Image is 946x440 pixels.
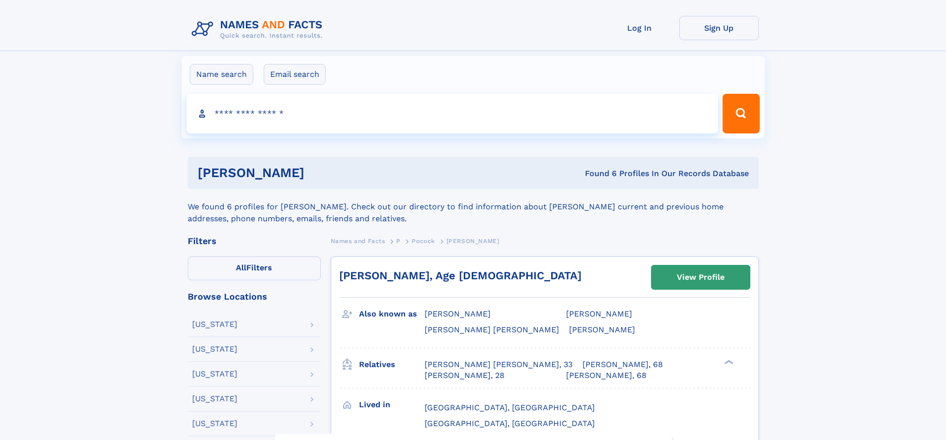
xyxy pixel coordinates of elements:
[331,235,385,247] a: Names and Facts
[264,64,326,85] label: Email search
[192,370,237,378] div: [US_STATE]
[412,235,435,247] a: Pocock
[192,420,237,428] div: [US_STATE]
[187,94,719,133] input: search input
[188,237,321,246] div: Filters
[198,167,445,179] h1: [PERSON_NAME]
[652,265,750,289] a: View Profile
[425,370,505,381] a: [PERSON_NAME], 28
[236,263,246,272] span: All
[425,403,595,412] span: [GEOGRAPHIC_DATA], [GEOGRAPHIC_DATA]
[192,395,237,403] div: [US_STATE]
[425,309,491,318] span: [PERSON_NAME]
[359,396,425,413] h3: Lived in
[188,16,331,43] img: Logo Names and Facts
[679,16,759,40] a: Sign Up
[396,238,401,245] span: P
[566,370,647,381] a: [PERSON_NAME], 68
[425,419,595,428] span: [GEOGRAPHIC_DATA], [GEOGRAPHIC_DATA]
[723,94,759,133] button: Search Button
[677,266,725,289] div: View Profile
[582,359,663,370] a: [PERSON_NAME], 68
[569,325,635,334] span: [PERSON_NAME]
[359,356,425,373] h3: Relatives
[425,359,573,370] a: [PERSON_NAME] [PERSON_NAME], 33
[412,238,435,245] span: Pocock
[339,269,582,282] a: [PERSON_NAME], Age [DEMOGRAPHIC_DATA]
[192,320,237,328] div: [US_STATE]
[600,16,679,40] a: Log In
[722,359,734,365] div: ❯
[192,345,237,353] div: [US_STATE]
[396,235,401,247] a: P
[446,238,500,245] span: [PERSON_NAME]
[188,189,759,225] div: We found 6 profiles for [PERSON_NAME]. Check out our directory to find information about [PERSON_...
[566,309,632,318] span: [PERSON_NAME]
[425,325,559,334] span: [PERSON_NAME] [PERSON_NAME]
[188,256,321,280] label: Filters
[188,292,321,301] div: Browse Locations
[444,168,749,179] div: Found 6 Profiles In Our Records Database
[359,306,425,322] h3: Also known as
[190,64,253,85] label: Name search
